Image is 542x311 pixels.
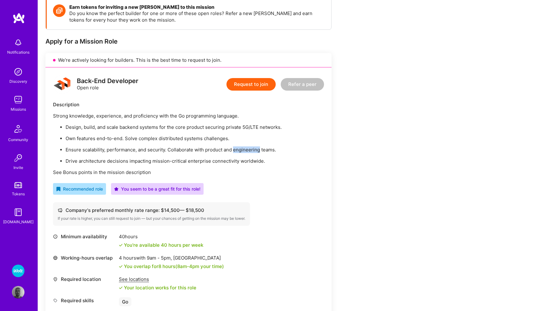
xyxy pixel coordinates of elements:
div: Invite [13,164,23,171]
div: [DOMAIN_NAME] [3,219,34,225]
div: 4 hours with [GEOGRAPHIC_DATA] [119,255,224,261]
p: Do you know the perfect builder for one or more of these open roles? Refer a new [PERSON_NAME] an... [69,10,325,23]
p: Design, build, and scale backend systems for the core product securing private 5G/LTE networks. [66,124,324,130]
i: icon Check [119,243,123,247]
div: If your rate is higher, you can still request to join — but your chances of getting on the missio... [58,216,245,221]
div: Discovery [9,78,27,85]
img: guide book [12,206,24,219]
img: User Avatar [12,286,24,298]
i: icon Check [119,265,123,268]
img: logo [53,75,72,94]
i: icon Location [53,277,58,282]
i: icon RecommendedBadge [56,187,61,191]
button: Refer a peer [281,78,324,91]
p: Ensure scalability, performance, and security. Collaborate with product and engineering teams. [66,146,324,153]
p: Own features end-to-end. Solve complex distributed systems challenges. [66,135,324,142]
a: Wolt - Fintech: Payments Expansion Team [10,265,26,277]
i: icon World [53,256,58,260]
div: Working-hours overlap [53,255,116,261]
i: icon PurpleStar [114,187,119,191]
div: You seem to be a great fit for this role! [114,186,200,192]
img: discovery [12,66,24,78]
p: Strong knowledge, experience, and proficiency with the Go programming language. [53,113,324,119]
div: Community [8,136,28,143]
span: 9am - 5pm , [146,255,173,261]
img: teamwork [12,93,24,106]
div: Your location works for this role [119,284,196,291]
div: See locations [119,276,196,282]
p: See Bonus points in the mission description [53,169,324,176]
img: Community [11,121,26,136]
div: 40 hours [119,233,203,240]
button: Request to join [226,78,276,91]
h4: Earn tokens for inviting a new [PERSON_NAME] to this mission [69,4,325,10]
div: Notifications [7,49,29,55]
img: bell [12,36,24,49]
div: Required skills [53,297,116,304]
div: We’re actively looking for builders. This is the best time to request to join. [45,53,332,67]
img: logo [13,13,25,24]
i: icon Check [119,286,123,290]
div: Minimum availability [53,233,116,240]
i: icon Cash [58,208,62,213]
a: User Avatar [10,286,26,298]
div: Go [119,297,131,306]
div: Description [53,101,324,108]
div: Tokens [12,191,25,197]
div: Company's preferred monthly rate range: $ 14,500 — $ 18,500 [58,207,245,213]
div: Open role [77,78,138,91]
span: 8am - 4pm [177,263,199,269]
div: You overlap for 8 hours ( your time) [124,263,224,270]
img: tokens [14,182,22,188]
img: Invite [12,152,24,164]
div: Back-End Developer [77,78,138,84]
div: Required location [53,276,116,282]
div: Missions [11,106,26,113]
div: You're available 40 hours per week [119,242,203,248]
i: icon Clock [53,234,58,239]
div: Recommended role [56,186,103,192]
img: Token icon [53,4,66,17]
p: Drive architecture decisions impacting mission-critical enterprise connectivity worldwide. [66,158,324,164]
img: Wolt - Fintech: Payments Expansion Team [12,265,24,277]
i: icon Tag [53,298,58,303]
div: Apply for a Mission Role [45,37,332,45]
